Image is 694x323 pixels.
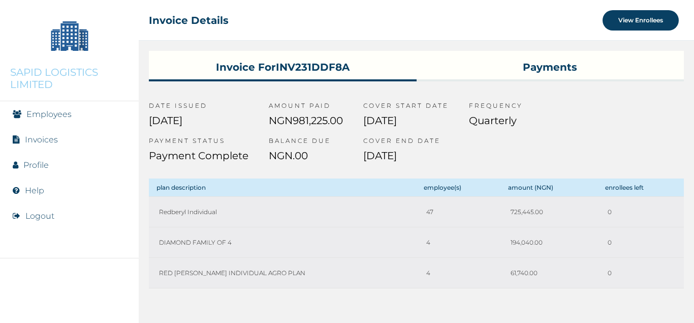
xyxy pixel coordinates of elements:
[500,227,597,258] td: 194,040.00
[149,51,416,79] h3: Invoice for INV231DDF8A
[469,102,523,114] p: FREQUENCY
[10,298,129,313] img: RelianceHMO's Logo
[26,109,72,119] a: Employees
[597,179,684,197] th: enrollees left
[269,102,343,114] p: AMOUNT PAID
[149,197,416,227] td: Redberyl Individual
[500,258,597,288] td: 61,740.00
[416,258,501,288] td: 4
[417,51,684,79] h3: Payments
[269,114,343,137] p: NGN 981,225.00
[603,10,679,31] button: View Enrollees
[149,179,416,197] th: plan description
[363,150,449,172] p: [DATE]
[149,114,248,137] p: [DATE]
[149,150,248,172] p: Payment Complete
[149,102,248,114] p: DATE ISSUED
[363,102,449,114] p: COVER START DATE
[269,137,343,150] p: BALANCE DUE
[417,51,684,81] button: Payments
[269,150,343,172] p: NGN .00
[597,197,684,227] td: 0
[469,114,523,137] p: Quarterly
[149,258,416,288] td: RED [PERSON_NAME] INDIVIDUAL AGRO PLAN
[500,179,597,197] th: amount (NGN)
[23,160,49,170] a: Profile
[25,135,58,144] a: Invoices
[149,227,416,258] td: DIAMOND FAMILY OF 4
[25,186,44,195] a: Help
[10,66,129,91] p: SAPID LOGISTICS LIMITED
[149,51,416,81] button: Invoice forINV231DDF8A
[363,114,449,137] p: [DATE]
[363,137,449,150] p: COVER END DATE
[149,14,229,26] h2: Invoice Details
[416,227,501,258] td: 4
[44,10,95,61] img: Company
[416,197,501,227] td: 47
[500,197,597,227] td: 725,445.00
[597,227,684,258] td: 0
[597,258,684,288] td: 0
[25,211,54,221] button: Logout
[149,137,248,150] p: PAYMENT STATUS
[416,179,501,197] th: employee(s)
